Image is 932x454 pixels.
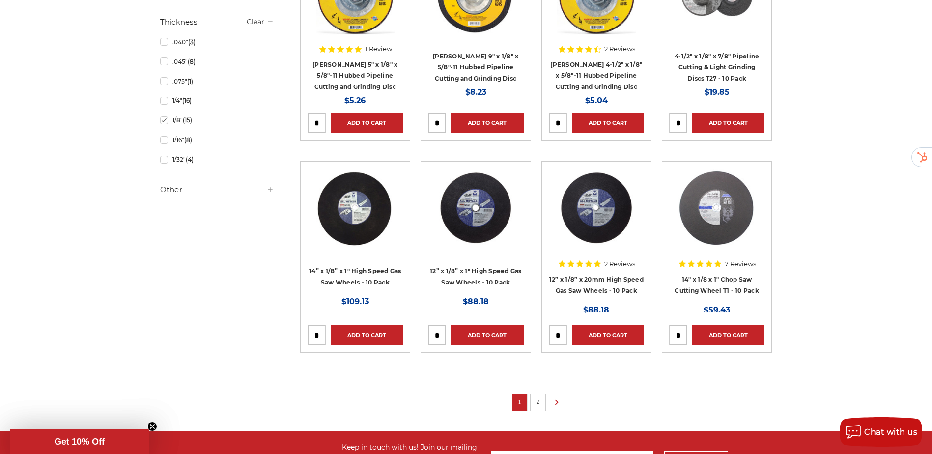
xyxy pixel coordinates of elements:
[678,169,756,247] img: 14 Inch Chop Saw Wheel
[436,169,515,247] img: 12" x 1/8" (5/32") x 1" High Speed Portable Gas Saw Cut-Off Wheel
[147,422,157,431] button: Close teaser
[183,116,192,124] span: (15)
[308,169,403,264] a: 14” x 1/8” x 1" Gas-Powered Portable Cut-Off Wheel
[451,325,523,345] a: Add to Cart
[341,297,369,306] span: $109.13
[312,61,397,90] a: [PERSON_NAME] 5" x 1/8" x 5/8"-11 Hubbed Pipeline Cutting and Grinding Disc
[344,96,366,105] span: $5.26
[55,437,105,447] span: Get 10% Off
[725,261,756,267] span: 7 Reviews
[669,169,764,264] a: 14 Inch Chop Saw Wheel
[549,276,644,294] a: 12” x 1/8” x 20mm High Speed Gas Saw Wheels - 10 Pack
[182,97,192,104] span: (16)
[160,33,274,51] a: .040"
[186,156,194,163] span: (4)
[451,113,523,133] a: Add to Cart
[585,96,608,105] span: $5.04
[549,169,644,264] a: 12" x 1/8" (5/32") x 20mm Gas Powered Shop Saw Wheel
[160,16,274,28] h5: Thickness
[557,169,636,247] img: 12" x 1/8" (5/32") x 20mm Gas Powered Shop Saw Wheel
[10,429,149,454] div: Get 10% OffClose teaser
[430,267,522,286] a: 12” x 1/8” x 1" High Speed Gas Saw Wheels - 10 Pack
[572,113,644,133] a: Add to Cart
[365,46,392,52] span: 1 Review
[160,184,274,196] h5: Other
[515,397,525,407] a: 1
[463,297,489,306] span: $88.18
[550,61,642,90] a: [PERSON_NAME] 4-1/2" x 1/8" x 5/8"-11 Hubbed Pipeline Cutting and Grinding Disc
[184,136,192,143] span: (8)
[160,53,274,70] a: .045"
[160,112,274,129] a: 1/8"
[604,46,635,52] span: 2 Reviews
[331,325,403,345] a: Add to Cart
[675,276,759,294] a: 14" x 1/8 x 1" Chop Saw Cutting Wheel T1 - 10 Pack
[160,73,274,90] a: .075"
[160,131,274,148] a: 1/16"
[583,305,609,314] span: $88.18
[433,53,518,82] a: [PERSON_NAME] 9" x 1/8" x 5/8"-11 Hubbed Pipeline Cutting and Grinding Disc
[187,78,193,85] span: (1)
[331,113,403,133] a: Add to Cart
[840,417,922,447] button: Chat with us
[692,325,764,345] a: Add to Cart
[428,169,523,264] a: 12" x 1/8" (5/32") x 1" High Speed Portable Gas Saw Cut-Off Wheel
[160,92,274,109] a: 1/4"
[533,397,543,407] a: 2
[705,87,730,97] span: $19.85
[309,267,401,286] a: 14” x 1/8” x 1" High Speed Gas Saw Wheels - 10 Pack
[160,151,274,168] a: 1/32"
[604,261,635,267] span: 2 Reviews
[675,53,759,82] a: 4-1/2" x 1/8" x 7/8" Pipeline Cutting & Light Grinding Discs T27 - 10 Pack
[316,169,395,247] img: 14” x 1/8” x 1" Gas-Powered Portable Cut-Off Wheel
[247,17,264,26] a: Clear
[465,87,486,97] span: $8.23
[864,427,917,437] span: Chat with us
[704,305,730,314] span: $59.43
[188,58,196,65] span: (8)
[188,38,196,46] span: (3)
[572,325,644,345] a: Add to Cart
[692,113,764,133] a: Add to Cart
